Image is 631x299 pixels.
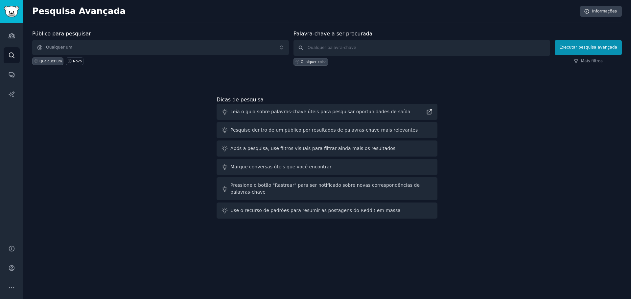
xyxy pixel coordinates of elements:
font: Mais filtros [581,59,602,63]
a: Informações [580,6,622,17]
font: Após a pesquisa, use filtros visuais para filtrar ainda mais os resultados [230,146,395,151]
a: Mais filtros [574,58,602,64]
font: Qualquer um [39,59,62,63]
input: Qualquer palavra-chave [293,40,550,56]
font: Use o recurso de padrões para resumir as postagens do Reddit em massa [230,208,401,213]
font: Informações [592,9,617,13]
font: Qualquer um [46,45,72,50]
font: Leia o guia sobre palavras-chave úteis para pesquisar oportunidades de saída [230,109,410,114]
font: Dicas de pesquisa [217,96,264,103]
button: Executar pesquisa avançada [555,40,622,55]
font: Público para pesquisar [32,31,91,37]
font: Palavra-chave a ser procurada [293,31,372,37]
a: Novo [66,57,83,65]
font: Marque conversas úteis que você encontrar [230,164,332,169]
font: Qualquer coisa [301,60,327,64]
font: Novo [73,59,82,63]
font: Pesquisa Avançada [32,6,126,16]
button: Qualquer um [32,40,289,55]
font: Pesquise dentro de um público por resultados de palavras-chave mais relevantes [230,127,418,133]
img: Logotipo do GummySearch [4,6,19,17]
font: Executar pesquisa avançada [559,45,617,50]
font: Pressione o botão "Rastrear" para ser notificado sobre novas correspondências de palavras-chave [230,182,420,195]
